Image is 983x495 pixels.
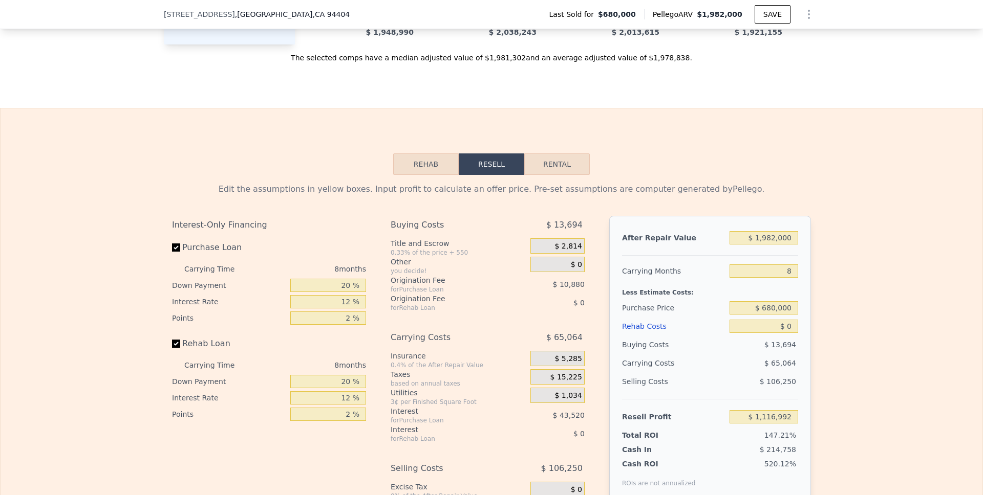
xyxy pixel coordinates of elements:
div: Selling Costs [391,459,505,478]
div: Cash In [622,444,686,455]
span: $ 13,694 [546,216,583,234]
div: Less Estimate Costs: [622,280,798,299]
span: $ 1,034 [554,391,582,400]
div: Buying Costs [391,216,505,234]
span: $ 43,520 [553,411,585,419]
span: , CA 94404 [312,10,350,18]
span: $ 0 [571,260,582,269]
div: Carrying Months [622,262,725,280]
span: $ 2,814 [554,242,582,251]
span: $ 106,250 [541,459,582,478]
span: $ 65,064 [546,328,583,347]
div: Carrying Costs [391,328,505,347]
div: Carrying Time [184,357,251,373]
div: 0.33% of the price + 550 [391,249,526,257]
span: $ 2,013,615 [612,28,659,36]
span: $ 0 [571,485,582,494]
span: $ 13,694 [764,341,796,349]
div: for Rehab Loan [391,435,505,443]
div: Other [391,257,526,267]
div: Interest [391,406,505,416]
div: for Rehab Loan [391,304,505,312]
span: $680,000 [598,9,636,19]
span: $ 5,285 [554,354,582,364]
div: Excise Tax [391,482,526,492]
div: Title and Escrow [391,238,526,249]
div: After Repair Value [622,229,725,247]
div: Interest Rate [172,390,286,406]
div: Taxes [391,369,526,379]
div: Origination Fee [391,294,505,304]
div: Interest [391,424,505,435]
div: 0.4% of the After Repair Value [391,361,526,369]
span: $ 0 [573,299,585,307]
span: $ 106,250 [760,377,796,386]
button: Resell [459,153,524,175]
div: Origination Fee [391,275,505,285]
span: $ 1,948,990 [366,28,414,36]
span: Pellego ARV [653,9,697,19]
div: for Purchase Loan [391,285,505,294]
div: Total ROI [622,430,686,440]
div: Rehab Costs [622,317,725,335]
div: Down Payment [172,373,286,390]
div: ROIs are not annualized [622,469,696,487]
span: $ 10,880 [553,280,585,288]
div: based on annual taxes [391,379,526,388]
input: Rehab Loan [172,340,180,348]
span: , [GEOGRAPHIC_DATA] [235,9,350,19]
div: 8 months [255,357,366,373]
button: Show Options [799,4,819,25]
span: $ 15,225 [550,373,582,382]
div: Selling Costs [622,372,725,391]
input: Purchase Loan [172,243,180,252]
div: Carrying Costs [622,354,686,372]
div: you decide! [391,267,526,275]
div: Utilities [391,388,526,398]
span: Last Sold for [549,9,599,19]
div: Edit the assumptions in yellow boxes. Input profit to calculate an offer price. Pre-set assumptio... [172,183,811,195]
span: [STREET_ADDRESS] [164,9,235,19]
span: $ 214,758 [760,445,796,454]
span: $ 2,038,243 [489,28,537,36]
div: Buying Costs [622,335,725,354]
div: 3¢ per Finished Square Foot [391,398,526,406]
div: Interest-Only Financing [172,216,366,234]
div: The selected comps have a median adjusted value of $1,981,302 and an average adjusted value of $1... [164,44,819,63]
div: Points [172,406,286,422]
span: $ 65,064 [764,359,796,367]
div: Resell Profit [622,408,725,426]
div: Points [172,310,286,326]
label: Rehab Loan [172,334,286,353]
span: $ 0 [573,430,585,438]
span: 147.21% [764,431,796,439]
div: Down Payment [172,277,286,294]
span: $ 1,921,155 [735,28,782,36]
span: 520.12% [764,460,796,468]
button: SAVE [755,5,790,24]
div: Interest Rate [172,294,286,310]
label: Purchase Loan [172,238,286,257]
div: 8 months [255,261,366,277]
div: for Purchase Loan [391,416,505,424]
div: Carrying Time [184,261,251,277]
button: Rental [524,153,590,175]
button: Rehab [393,153,459,175]
div: Insurance [391,351,526,361]
span: $1,982,000 [697,10,742,18]
div: Purchase Price [622,299,725,317]
div: Cash ROI [622,459,696,469]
